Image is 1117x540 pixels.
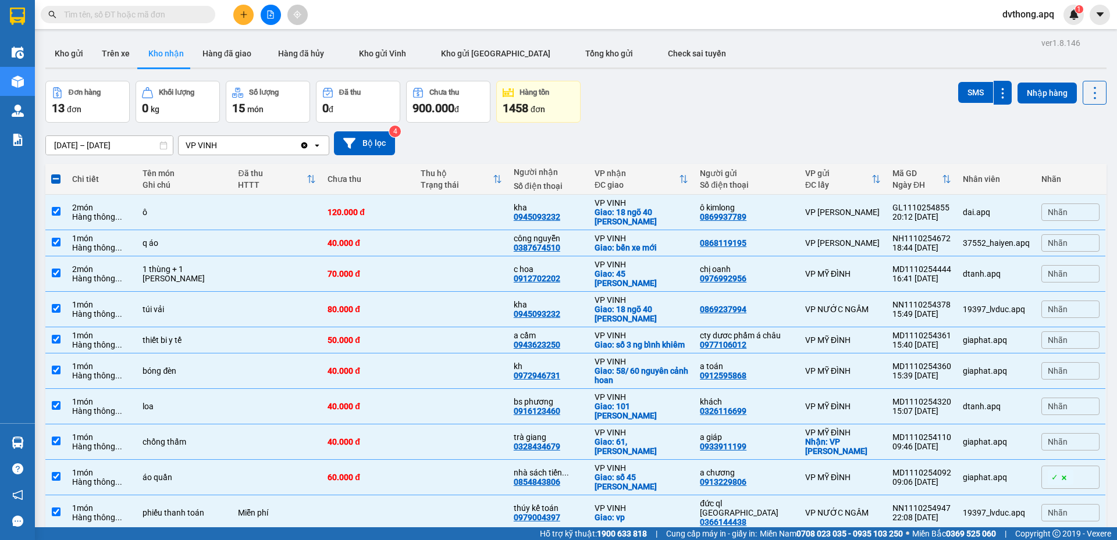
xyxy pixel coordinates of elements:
div: VP MỸ ĐÌNH [805,366,881,376]
div: VP VINH [595,331,688,340]
div: 15:39 [DATE] [892,371,951,380]
div: 40.000 đ [328,402,409,411]
div: Giao: 58/ 60 nguyên cảnh hoan [595,366,688,385]
div: 120.000 đ [328,208,409,217]
img: warehouse-icon [12,105,24,117]
span: Nhãn [1048,238,1068,248]
div: cty dươc phẩm á châu [700,331,794,340]
button: Chưa thu900.000đ [406,81,490,123]
span: 900.000 [412,101,454,115]
div: Đã thu [339,88,361,96]
button: Số lượng15món [226,81,310,123]
div: 70.000 đ [328,269,409,278]
span: file-add [266,10,275,19]
div: MD1110254110 [892,432,951,442]
div: 2 món [72,264,131,274]
div: Người nhận [514,167,583,177]
button: Nhập hàng [1018,83,1077,103]
div: VP NƯỚC NGẦM [805,508,881,517]
span: Nhãn [1048,335,1068,345]
th: Toggle SortBy [887,164,957,195]
span: Nhãn [1048,437,1068,446]
button: Trên xe [93,40,139,67]
div: NN1110254947 [892,503,951,513]
div: MD1110254444 [892,264,951,274]
div: Giao: 18 ngõ 40 nguyễn lâm thái [595,208,688,226]
div: VP MỸ ĐÌNH [805,428,881,437]
div: 19397_lvduc.apq [963,305,1030,314]
div: Hàng thông thường [72,243,131,252]
span: ... [115,406,122,416]
div: Nhận: VP Mỹ Đình [805,437,881,456]
strong: 1900 633 818 [597,529,647,538]
span: Kho gửi Vinh [359,49,406,58]
img: warehouse-icon [12,437,24,449]
div: 1 món [72,234,131,243]
input: Tìm tên, số ĐT hoặc mã đơn [64,8,201,21]
div: Tên món [143,169,226,178]
div: kh [514,362,583,371]
span: caret-down [1095,9,1105,20]
span: đơn [531,105,545,114]
div: VP VINH [595,260,688,269]
div: ĐC lấy [805,180,871,189]
svg: open [312,141,322,150]
span: aim [293,10,301,19]
span: ... [115,340,122,349]
div: 1 món [72,300,131,309]
div: Hàng thông thường [72,442,131,451]
span: 13 [52,101,65,115]
span: Nhãn [1048,402,1068,411]
button: Bộ lọc [334,131,395,155]
div: VP VINH [186,140,217,151]
span: ... [115,274,122,283]
button: Hàng tồn1458đơn [496,81,581,123]
span: Miền Nam [760,527,903,540]
div: VP VINH [595,234,688,243]
th: Toggle SortBy [799,164,887,195]
div: phiếu thanh toán [143,508,226,517]
div: Ghi chú [143,180,226,189]
div: kha [514,300,583,309]
button: file-add [261,5,281,25]
img: warehouse-icon [12,47,24,59]
span: ⚪️ [906,531,909,536]
span: | [656,527,657,540]
div: GL1110254855 [892,203,951,212]
div: 0943623250 [514,340,560,349]
div: c hoa [514,264,583,274]
div: 18:44 [DATE] [892,243,951,252]
div: VP [PERSON_NAME] [805,238,881,248]
div: Số lượng [249,88,279,96]
div: đức ql hà nội [700,499,794,517]
div: VP NƯỚC NGẦM [805,305,881,314]
div: bs phương [514,397,583,406]
span: đ [454,105,459,114]
div: Giao: bến xe mới [595,243,688,252]
div: giaphat.apq [963,437,1030,446]
div: VP VINH [595,503,688,513]
button: plus [233,5,254,25]
span: 0 [142,101,148,115]
div: 0868119195 [700,238,746,248]
div: giaphat.apq [963,335,1030,345]
div: NH1110254672 [892,234,951,243]
div: VP MỸ ĐÌNH [805,269,881,278]
span: ... [115,212,122,221]
div: Nhãn [1041,174,1100,184]
div: ô [143,208,226,217]
div: 80.000 đ [328,305,409,314]
div: Giao: vp [595,513,688,522]
div: VP VINH [595,392,688,402]
div: Hàng thông thường [72,371,131,380]
button: Kho gửi [45,40,93,67]
div: Giao: số 45 trần phú _ lê mao [595,473,688,491]
div: Chi tiết [72,174,131,184]
div: Giao: số 3 ng bỉnh khiêm [595,340,688,349]
div: 0933911199 [700,442,746,451]
div: q áo [143,238,226,248]
span: 1458 [503,101,528,115]
div: 0326116699 [700,406,746,416]
div: 0972946731 [514,371,560,380]
div: Ngày ĐH [892,180,942,189]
